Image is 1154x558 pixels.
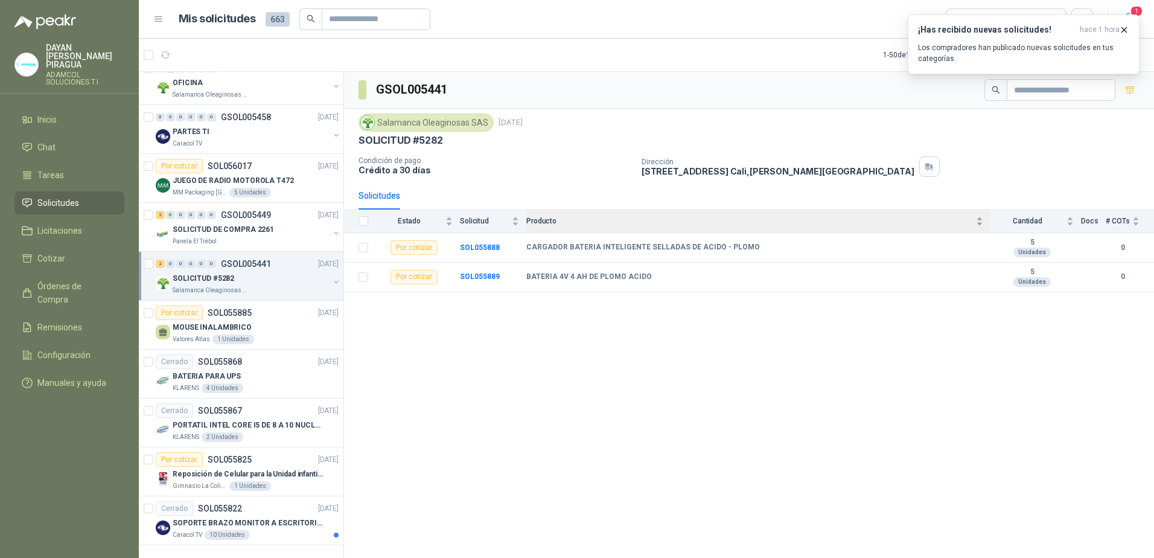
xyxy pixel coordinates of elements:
a: Por cotizarSOL055885[DATE] MOUSE INALAMBRICOValores Atlas1 Unidades [139,301,343,350]
button: ¡Has recibido nuevas solicitudes!hace 1 hora Los compradores han publicado nuevas solicitudes en ... [908,14,1140,74]
p: [DATE] [318,454,339,466]
img: Company Logo [361,116,374,129]
p: Crédito a 30 días [359,165,632,175]
th: Cantidad [990,210,1081,233]
div: Solicitudes [359,189,400,202]
div: Cerrado [156,354,193,369]
p: GSOL005458 [221,113,271,121]
span: Inicio [37,113,57,126]
span: Chat [37,141,56,154]
p: SOL055825 [208,455,252,464]
div: 1 - 50 de 1355 [883,45,961,65]
div: 0 [166,260,175,268]
div: 1 Unidades [212,335,254,344]
a: Inicio [14,108,124,131]
span: Solicitud [460,217,509,225]
b: CARGADOR BATERIA INTELIGENTE SELLADAS DE ACIDO - PLOMO [526,243,760,252]
span: Cotizar [37,252,65,265]
p: [DATE] [318,161,339,172]
span: hace 1 hora [1080,25,1120,35]
p: [DATE] [318,356,339,368]
span: Configuración [37,348,91,362]
img: Company Logo [156,227,170,242]
button: 1 [1118,8,1140,30]
img: Company Logo [156,80,170,95]
span: Órdenes de Compra [37,280,113,306]
a: CerradoSOL055822[DATE] Company LogoSOPORTE BRAZO MONITOR A ESCRITORIO NBF80Caracol TV10 Unidades [139,496,343,545]
p: Caracol TV [173,139,202,149]
div: Salamanca Oleaginosas SAS [359,114,494,132]
div: 0 [166,211,175,219]
a: Licitaciones [14,219,124,242]
img: Company Logo [156,374,170,388]
div: 5 Unidades [229,188,271,197]
div: Unidades [1013,277,1051,287]
p: GSOL005449 [221,211,271,219]
div: 1 Unidades [229,481,271,491]
th: Solicitud [460,210,526,233]
div: Por cotizar [391,270,438,284]
a: Configuración [14,344,124,367]
p: MM Packaging [GEOGRAPHIC_DATA] [173,188,227,197]
a: CerradoSOL055868[DATE] Company LogoBATERIA PARA UPSKLARENS4 Unidades [139,350,343,399]
a: 0 2 0 0 0 0 GSOL005459[DATE] Company LogoOFICINASalamanca Oleaginosas SAS [156,61,341,100]
p: Condición de pago [359,156,632,165]
img: Logo peakr [14,14,76,29]
div: Cerrado [156,501,193,516]
a: Cotizar [14,247,124,270]
b: 0 [1106,271,1140,283]
p: MOUSE INALAMBRICO [173,322,252,333]
div: 0 [186,211,196,219]
p: SOLICITUD #5282 [173,273,234,284]
img: Company Logo [156,521,170,535]
div: Cerrado [156,403,193,418]
div: 2 Unidades [202,432,243,442]
div: Por cotizar [156,306,203,320]
a: Tareas [14,164,124,187]
p: KLARENS [173,432,199,442]
div: 0 [166,113,175,121]
p: [STREET_ADDRESS] Cali , [PERSON_NAME][GEOGRAPHIC_DATA] [642,166,914,176]
b: 0 [1106,242,1140,254]
div: 0 [186,260,196,268]
p: [DATE] [318,405,339,417]
h1: Mis solicitudes [179,10,256,28]
p: SOPORTE BRAZO MONITOR A ESCRITORIO NBF80 [173,518,323,529]
div: 0 [197,211,206,219]
div: 10 Unidades [205,530,250,540]
p: PORTATIL INTEL CORE I5 DE 8 A 10 NUCLEOS [173,420,323,431]
h3: GSOL005441 [376,80,449,99]
a: SOL055889 [460,272,500,281]
p: SOL056017 [208,162,252,170]
p: SOL055885 [208,309,252,317]
div: 2 [156,211,165,219]
th: Docs [1081,210,1106,233]
a: CerradoSOL055867[DATE] Company LogoPORTATIL INTEL CORE I5 DE 8 A 10 NUCLEOSKLARENS2 Unidades [139,399,343,447]
p: SOLICITUD #5282 [359,134,443,147]
p: Gimnasio La Colina [173,481,227,491]
th: Estado [375,210,460,233]
img: Company Logo [156,129,170,144]
b: SOL055888 [460,243,500,252]
p: SOL055868 [198,358,242,366]
p: JUEGO DE RADIO MOTOROLA T472 [173,175,294,187]
span: search [992,86,1000,94]
p: Reposición de Celular para la Unidad infantil (con forro, y vidrio protector) [173,469,323,480]
p: SOL055822 [198,504,242,513]
div: 2 [156,260,165,268]
p: SOLICITUD DE COMPRA 2261 [173,224,274,236]
div: Unidades [1013,248,1051,257]
a: 2 0 0 0 0 0 GSOL005441[DATE] Company LogoSOLICITUD #5282Salamanca Oleaginosas SAS [156,257,341,295]
div: 4 Unidades [202,383,243,393]
b: BATERIA 4V 4 AH DE PLOMO ACIDO [526,272,652,282]
b: 5 [990,268,1074,277]
p: PARTES TI [173,126,209,138]
div: Por cotizar [156,159,203,173]
span: Licitaciones [37,224,82,237]
a: Remisiones [14,316,124,339]
p: SOL055867 [198,406,242,415]
div: 0 [176,260,185,268]
div: 0 [197,260,206,268]
div: 0 [197,113,206,121]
